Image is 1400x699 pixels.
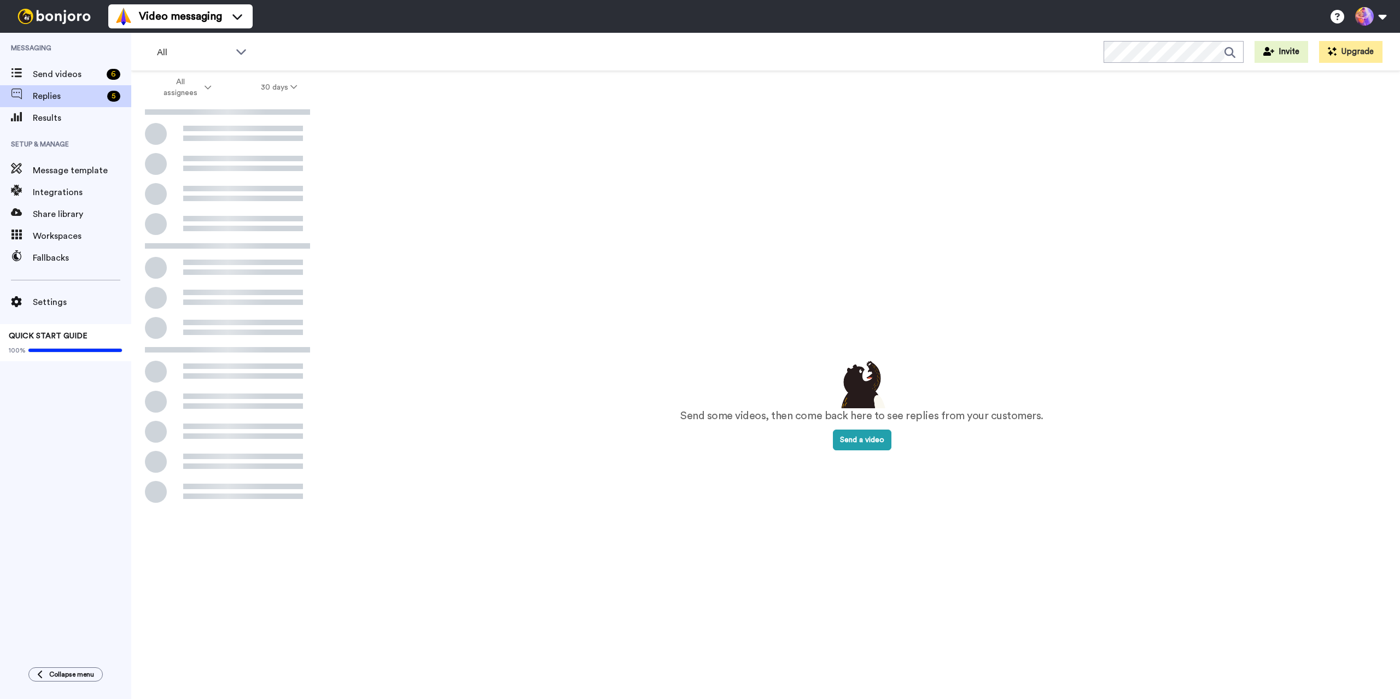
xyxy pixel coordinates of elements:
[33,296,131,309] span: Settings
[158,77,202,98] span: All assignees
[33,251,131,265] span: Fallbacks
[33,186,131,199] span: Integrations
[833,430,891,450] button: Send a video
[9,332,87,340] span: QUICK START GUIDE
[157,46,230,59] span: All
[236,78,322,97] button: 30 days
[107,69,120,80] div: 6
[133,72,236,103] button: All assignees
[1255,41,1308,63] button: Invite
[107,91,120,102] div: 5
[33,68,102,81] span: Send videos
[33,90,103,103] span: Replies
[33,164,131,177] span: Message template
[115,8,132,25] img: vm-color.svg
[28,667,103,682] button: Collapse menu
[835,358,889,408] img: results-emptystates.png
[680,408,1043,424] p: Send some videos, then come back here to see replies from your customers.
[33,230,131,243] span: Workspaces
[139,9,222,24] span: Video messaging
[33,111,131,125] span: Results
[1319,41,1382,63] button: Upgrade
[49,670,94,679] span: Collapse menu
[33,208,131,221] span: Share library
[9,346,26,355] span: 100%
[13,9,95,24] img: bj-logo-header-white.svg
[833,436,891,444] a: Send a video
